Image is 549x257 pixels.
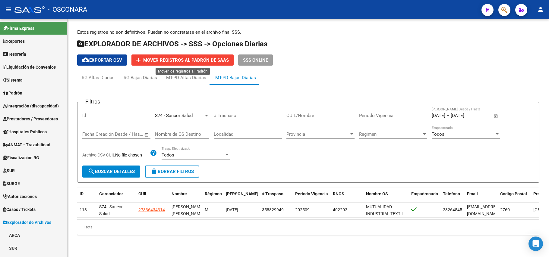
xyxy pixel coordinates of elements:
[262,191,283,196] span: # Traspaso
[498,187,531,207] datatable-header-cell: Codigo Postal
[145,166,199,178] button: Borrar Filtros
[88,169,135,174] span: Buscar Detalles
[286,132,349,137] span: Provincia
[295,191,328,196] span: Periodo Vigencia
[131,54,234,66] button: Mover registros al PADRÓN de SAAS
[260,187,293,207] datatable-header-cell: # Traspaso
[3,219,51,226] span: Explorador de Archivos
[262,207,284,212] span: 358829949
[80,191,84,196] span: ID
[411,191,438,196] span: Empadronado
[226,206,257,213] div: [DATE]
[366,204,407,223] span: MUTUALIDAD INDUSTRIAL TEXTIL [GEOGRAPHIC_DATA]
[82,74,115,81] div: RG Altas Diarias
[226,191,258,196] span: [PERSON_NAME]
[107,132,137,137] input: End date
[172,191,187,196] span: Nombre
[537,6,544,13] mat-icon: person
[135,57,142,64] mat-icon: add
[3,51,26,57] span: Tesorería
[3,180,20,187] span: SURGE
[333,207,347,212] span: 402202
[528,237,543,251] div: Open Intercom Messenger
[465,187,498,207] datatable-header-cell: Email
[3,77,23,83] span: Sistema
[77,40,267,48] span: EXPLORADOR DE ARCHIVOS -> SSS -> Opciones Diarias
[467,204,502,216] span: yamilaoyanguren@gmail.com
[432,113,445,118] input: Start date
[215,74,256,81] div: MT-PD Bajas Diarias
[88,168,95,175] mat-icon: search
[3,141,50,148] span: ANMAT - Trazabilidad
[124,74,157,81] div: RG Bajas Diarias
[143,131,150,138] button: Open calendar
[99,191,123,196] span: Gerenciador
[172,204,204,216] span: [PERSON_NAME] [PERSON_NAME]
[150,169,194,174] span: Borrar Filtros
[443,207,467,212] span: 2326454545
[330,187,364,207] datatable-header-cell: RNOS
[99,204,123,216] span: S74 - Sancor Salud
[409,187,440,207] datatable-header-cell: Empadronado
[77,187,97,207] datatable-header-cell: ID
[80,207,87,212] span: 118
[3,206,36,213] span: Casos / Tickets
[82,132,102,137] input: Start date
[446,113,450,118] span: –
[3,128,47,135] span: Hospitales Públicos
[359,132,422,137] span: Regimen
[451,113,480,118] input: End date
[82,98,103,106] h3: Filtros
[3,64,56,70] span: Liquidación de Convenios
[150,168,158,175] mat-icon: delete
[238,54,273,66] button: SSS ONLINE
[48,3,87,16] span: - OSCONARA
[138,207,165,212] span: 27336434314
[3,25,34,32] span: Firma Express
[77,54,127,66] button: Exportar CSV
[115,153,150,158] input: Archivo CSV CUIL
[77,29,539,36] p: Estos registros no son definitivos. Pueden no concretarse en el archivo final SSS.
[82,153,115,157] span: Archivo CSV CUIL
[3,90,22,96] span: Padrón
[205,207,208,212] span: M
[500,191,527,196] span: Codigo Postal
[202,187,223,207] datatable-header-cell: Régimen
[82,166,140,178] button: Buscar Detalles
[293,187,330,207] datatable-header-cell: Periodo Vigencia
[82,57,122,63] span: Exportar CSV
[166,74,206,81] div: MT-PD Altas Diarias
[493,113,500,119] button: Open calendar
[3,116,58,122] span: Prestadores / Proveedores
[5,6,12,13] mat-icon: menu
[3,154,39,161] span: Fiscalización RG
[3,103,59,109] span: Integración (discapacidad)
[3,167,15,174] span: SUR
[500,207,510,212] span: 2760
[77,220,539,235] div: 1 total
[333,191,344,196] span: RNOS
[169,187,202,207] datatable-header-cell: Nombre
[223,187,260,207] datatable-header-cell: Fecha Traspaso
[440,187,465,207] datatable-header-cell: Telefono
[97,187,136,207] datatable-header-cell: Gerenciador
[364,187,409,207] datatable-header-cell: Nombre OS
[136,187,169,207] datatable-header-cell: CUIL
[150,149,157,156] mat-icon: help
[467,191,478,196] span: Email
[3,193,37,200] span: Autorizaciones
[432,132,444,137] span: Todos
[138,191,147,196] span: CUIL
[366,191,388,196] span: Nombre OS
[143,57,229,63] span: Mover registros al PADRÓN de SAAS
[295,207,310,212] span: 202509
[162,152,174,158] span: Todos
[205,191,222,196] span: Régimen
[3,38,25,45] span: Reportes
[82,56,89,63] mat-icon: cloud_download
[243,57,268,63] span: SSS ONLINE
[155,113,193,118] span: S74 - Sancor Salud
[443,191,460,196] span: Telefono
